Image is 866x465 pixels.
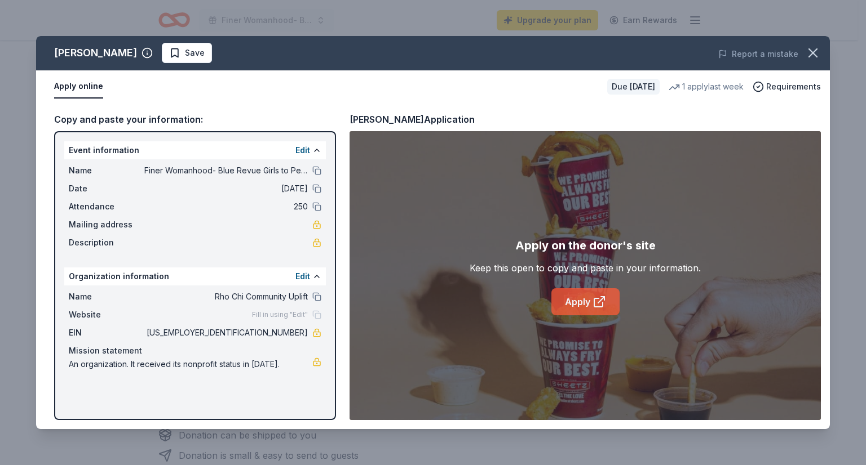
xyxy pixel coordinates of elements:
div: [PERSON_NAME] Application [350,112,475,127]
span: Website [69,308,144,321]
div: Keep this open to copy and paste in your information. [470,261,701,275]
a: Apply [551,288,620,315]
span: Fill in using "Edit" [252,310,308,319]
div: 1 apply last week [669,80,744,93]
span: EIN [69,326,144,339]
button: Apply online [54,75,103,99]
span: [US_EMPLOYER_IDENTIFICATION_NUMBER] [144,326,308,339]
div: Apply on the donor's site [515,236,656,254]
span: Save [185,46,205,60]
span: Mailing address [69,218,144,231]
span: Requirements [766,80,821,93]
div: Event information [64,141,326,159]
div: Copy and paste your information: [54,112,336,127]
div: [PERSON_NAME] [54,44,137,62]
button: Requirements [753,80,821,93]
span: Description [69,236,144,249]
div: Due [DATE] [607,79,660,95]
button: Edit [295,144,310,157]
div: Mission statement [69,344,321,357]
button: Edit [295,270,310,283]
span: Name [69,164,144,177]
button: Save [162,43,212,63]
button: Report a mistake [718,47,798,61]
span: An organization. It received its nonprofit status in [DATE]. [69,357,312,371]
span: [DATE] [144,182,308,195]
span: Name [69,290,144,303]
span: Finer Womanhood- Blue Revue Girls to Pearls Scholarship Luncheon [144,164,308,177]
div: Organization information [64,267,326,285]
span: Date [69,182,144,195]
span: 250 [144,200,308,213]
span: Rho Chi Community Uplift [144,290,308,303]
span: Attendance [69,200,144,213]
